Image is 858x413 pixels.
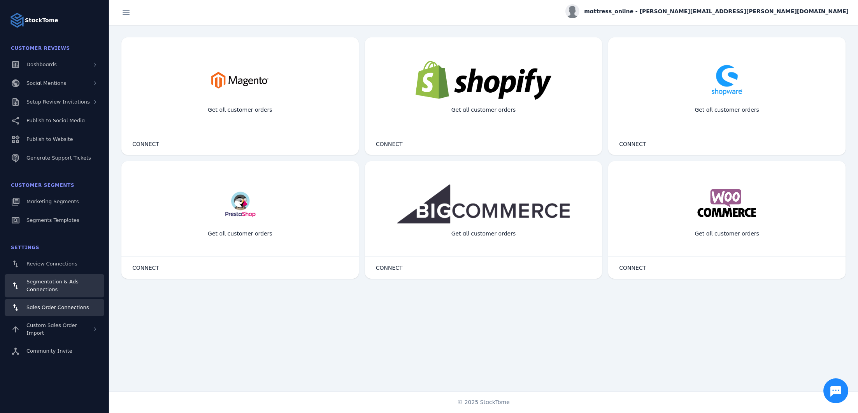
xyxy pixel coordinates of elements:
[5,112,104,129] a: Publish to Social Media
[619,141,646,147] span: CONNECT
[9,12,25,28] img: Logo image
[26,62,57,67] span: Dashboards
[707,61,746,100] img: shopware.png
[26,155,91,161] span: Generate Support Tickets
[11,245,39,250] span: Settings
[26,279,79,292] span: Segmentation & Ads Connections
[695,185,759,223] img: woocommerce.png
[125,260,167,276] button: CONNECT
[11,183,74,188] span: Customer Segments
[132,265,159,271] span: CONNECT
[368,260,411,276] button: CONNECT
[5,274,104,297] a: Segmentation & Ads Connections
[416,61,552,100] img: shopify.png
[445,100,522,120] div: Get all customer orders
[565,4,579,18] img: profile.jpg
[5,131,104,148] a: Publish to Website
[222,185,258,223] img: prestashop.png
[611,260,654,276] button: CONNECT
[5,255,104,272] a: Review Connections
[26,322,77,336] span: Custom Sales Order Import
[457,398,510,406] span: © 2025 StackTome
[5,299,104,316] a: Sales Order Connections
[11,46,70,51] span: Customer Reviews
[26,217,79,223] span: Segments Templates
[26,118,85,123] span: Publish to Social Media
[584,7,849,16] span: mattress_online - [PERSON_NAME][EMAIL_ADDRESS][PERSON_NAME][DOMAIN_NAME]
[368,136,411,152] button: CONNECT
[125,136,167,152] button: CONNECT
[611,136,654,152] button: CONNECT
[5,212,104,229] a: Segments Templates
[202,100,279,120] div: Get all customer orders
[688,100,765,120] div: Get all customer orders
[26,261,77,267] span: Review Connections
[26,99,90,105] span: Setup Review Invitations
[445,223,522,244] div: Get all customer orders
[201,61,279,100] img: magento.png
[25,16,58,25] strong: StackTome
[26,80,66,86] span: Social Mentions
[5,343,104,360] a: Community Invite
[397,185,570,223] img: bigcommerce.png
[5,149,104,167] a: Generate Support Tickets
[26,304,89,310] span: Sales Order Connections
[26,199,79,204] span: Marketing Segments
[5,193,104,210] a: Marketing Segments
[619,265,646,271] span: CONNECT
[26,136,73,142] span: Publish to Website
[688,223,765,244] div: Get all customer orders
[202,223,279,244] div: Get all customer orders
[565,4,849,18] button: mattress_online - [PERSON_NAME][EMAIL_ADDRESS][PERSON_NAME][DOMAIN_NAME]
[376,141,403,147] span: CONNECT
[26,348,72,354] span: Community Invite
[376,265,403,271] span: CONNECT
[132,141,159,147] span: CONNECT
